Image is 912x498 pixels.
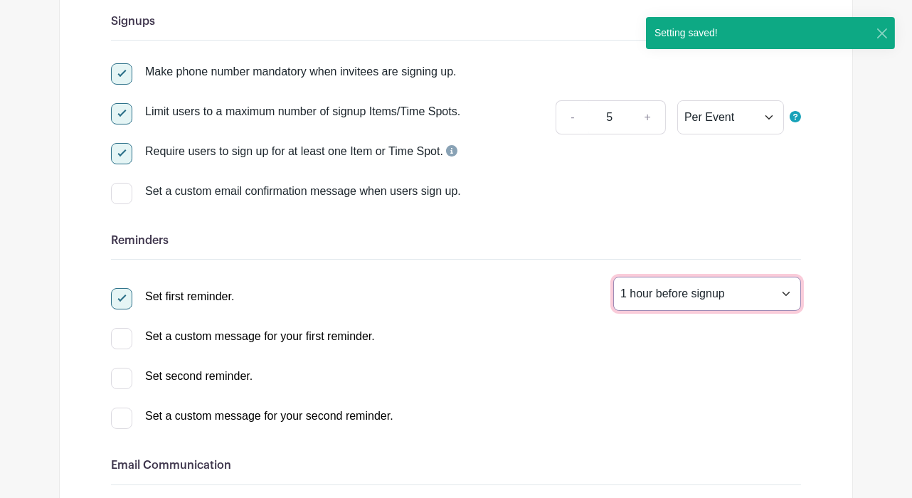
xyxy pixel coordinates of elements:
div: Setting saved! [646,17,726,49]
div: Set a custom message for your second reminder. [145,408,393,425]
a: Set first reminder. [111,290,234,302]
div: Set second reminder. [145,368,253,385]
a: Set a custom message for your second reminder. [111,410,393,422]
button: Close [874,26,889,41]
a: Set a custom message for your first reminder. [111,330,375,342]
h6: Signups [111,15,801,28]
div: Make phone number mandatory when invitees are signing up. [145,63,457,80]
h6: Email Communication [111,459,801,472]
div: Limit users to a maximum number of signup Items/Time Spots. [145,103,460,120]
h6: Reminders [111,234,801,248]
a: + [630,100,666,134]
div: Require users to sign up for at least one Item or Time Spot. [145,143,457,160]
div: Set first reminder. [145,288,234,305]
a: - [556,100,588,134]
div: Set a custom email confirmation message when users sign up. [145,183,801,200]
a: Set second reminder. [111,370,253,382]
div: Set a custom message for your first reminder. [145,328,375,345]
